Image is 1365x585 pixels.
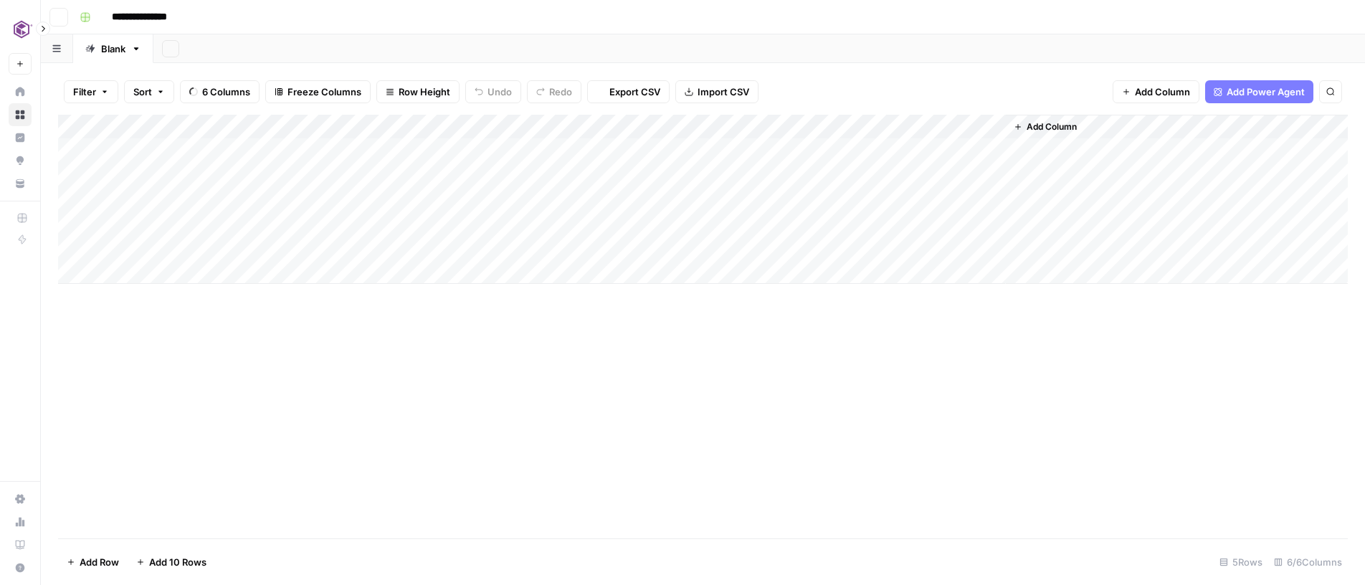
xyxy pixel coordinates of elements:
span: Filter [73,85,96,99]
a: Browse [9,103,32,126]
span: Sort [133,85,152,99]
button: Freeze Columns [265,80,371,103]
span: 6 Columns [202,85,250,99]
button: Filter [64,80,118,103]
button: Sort [124,80,174,103]
a: Insights [9,126,32,149]
a: Usage [9,510,32,533]
button: Add Row [58,551,128,574]
button: Add Column [1113,80,1199,103]
span: Row Height [399,85,450,99]
button: Add Power Agent [1205,80,1313,103]
a: Home [9,80,32,103]
button: Add Column [1008,118,1083,136]
a: Opportunities [9,149,32,172]
span: Add Row [80,555,119,569]
button: Redo [527,80,581,103]
div: Blank [101,42,125,56]
button: Help + Support [9,556,32,579]
span: Add 10 Rows [149,555,206,569]
a: Learning Hub [9,533,32,556]
button: Workspace: Commvault [9,11,32,47]
span: Add Column [1027,120,1077,133]
a: Your Data [9,172,32,195]
div: 5 Rows [1214,551,1268,574]
button: 6 Columns [180,80,260,103]
button: Add 10 Rows [128,551,215,574]
div: 6/6 Columns [1268,551,1348,574]
span: Redo [549,85,572,99]
button: Export CSV [587,80,670,103]
span: Export CSV [609,85,660,99]
a: Blank [73,34,153,63]
button: Row Height [376,80,460,103]
span: Freeze Columns [287,85,361,99]
span: Import CSV [698,85,749,99]
button: Undo [465,80,521,103]
span: Undo [487,85,512,99]
button: Import CSV [675,80,758,103]
img: Commvault Logo [9,16,34,42]
a: Settings [9,487,32,510]
span: Add Column [1135,85,1190,99]
span: Add Power Agent [1227,85,1305,99]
